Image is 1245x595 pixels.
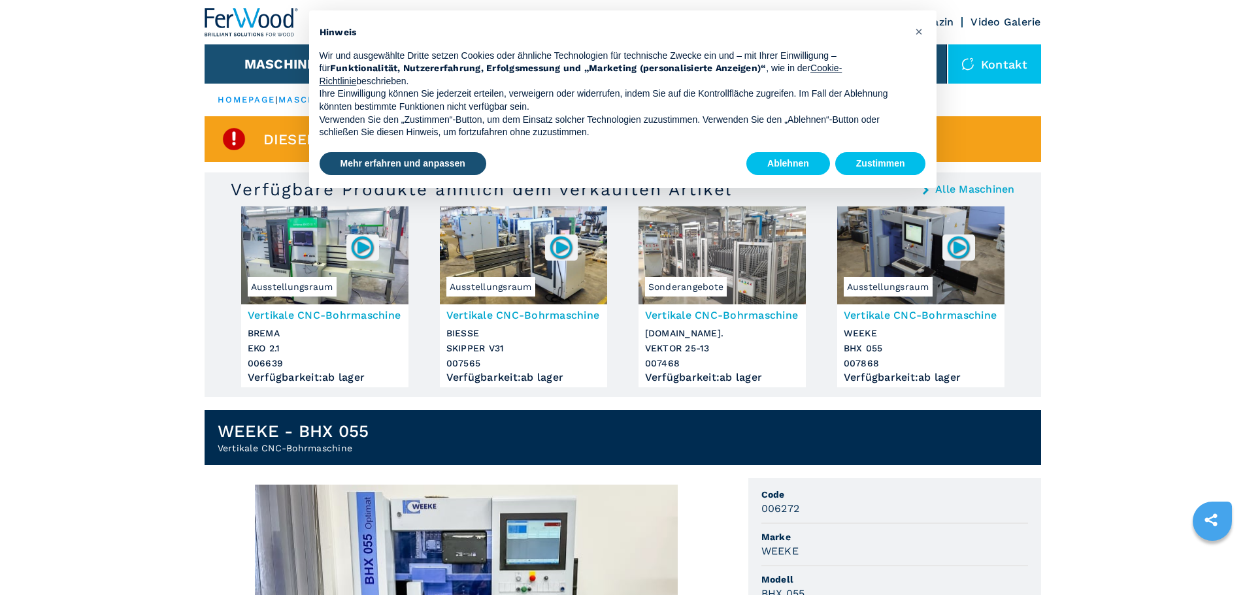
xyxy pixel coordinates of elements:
[844,308,998,323] h3: Vertikale CNC-Bohrmaschine
[320,26,905,39] h2: Hinweis
[639,206,806,387] a: Vertikale CNC-Bohrmaschine Bre.Ma. VEKTOR 25-13SonderangeboteVertikale CNC-Bohrmaschine[DOMAIN_NA...
[446,374,601,381] div: Verfügbarkeit : ab lager
[746,152,830,176] button: Ablehnen
[844,277,933,297] span: Ausstellungsraum
[446,326,601,371] h3: BIESSE SKIPPER V31 007565
[218,421,369,442] h1: WEEKE - BHX 055
[218,95,276,105] a: HOMEPAGE
[320,50,905,88] p: Wir und ausgewählte Dritte setzen Cookies oder ähnliche Technologien für technische Zwecke ein un...
[320,88,905,113] p: Ihre Einwilligung können Sie jederzeit erteilen, verweigern oder widerrufen, indem Sie auf die Ko...
[241,206,408,304] img: Vertikale CNC-Bohrmaschine BREMA EKO 2.1
[761,501,800,516] h3: 006272
[218,442,369,455] h2: Vertikale CNC-Bohrmaschine
[761,543,799,558] h3: WEEKE
[909,21,930,42] button: Schließen Sie diesen Hinweis
[837,206,1004,387] a: Vertikale CNC-Bohrmaschine WEEKE BHX 055Ausstellungsraum007868Vertikale CNC-BohrmaschineWEEKEBHX ...
[844,374,998,381] div: Verfügbarkeit : ab lager
[320,152,486,176] button: Mehr erfahren und anpassen
[915,24,923,39] span: ×
[645,326,799,371] h3: [DOMAIN_NAME]. VEKTOR 25-13 007468
[645,374,799,381] div: Verfügbarkeit : ab lager
[446,277,535,297] span: Ausstellungsraum
[645,277,727,297] span: Sonderangebote
[440,206,607,304] img: Vertikale CNC-Bohrmaschine BIESSE SKIPPER V31
[761,573,1028,586] span: Modell
[320,114,905,139] p: Verwenden Sie den „Zustimmen“-Button, um dem Einsatz solcher Technologien zuzustimmen. Verwenden ...
[961,57,974,71] img: Kontakt
[639,206,806,304] img: Vertikale CNC-Bohrmaschine Bre.Ma. VEKTOR 25-13
[248,326,402,371] h3: BREMA EKO 2.1 006639
[761,488,1028,501] span: Code
[350,234,375,260] img: 006639
[231,179,732,200] h3: Verfügbare Produkte ähnlich dem verkauften Artikel
[837,206,1004,304] img: Vertikale CNC-Bohrmaschine WEEKE BHX 055
[946,234,971,260] img: 007868
[948,44,1041,84] div: Kontakt
[241,206,408,387] a: Vertikale CNC-Bohrmaschine BREMA EKO 2.1Ausstellungsraum006639Vertikale CNC-BohrmaschineBREMAEKO ...
[320,63,842,86] a: Cookie-Richtlinie
[548,234,574,260] img: 007565
[244,56,326,72] button: Maschinen
[275,95,278,105] span: |
[1189,536,1235,585] iframe: Chat
[221,126,247,152] img: SoldProduct
[971,16,1040,28] a: Video Galerie
[761,530,1028,543] span: Marke
[1195,504,1227,536] a: sharethis
[935,184,1015,195] a: Alle Maschinen
[248,374,402,381] div: Verfügbarkeit : ab lager
[844,326,998,371] h3: WEEKE BHX 055 007868
[263,132,556,147] span: Dieser Artikel ist bereits verkauft
[248,308,402,323] h3: Vertikale CNC-Bohrmaschine
[440,206,607,387] a: Vertikale CNC-Bohrmaschine BIESSE SKIPPER V31Ausstellungsraum007565Vertikale CNC-BohrmaschineBIES...
[248,277,337,297] span: Ausstellungsraum
[278,95,342,105] a: maschinen
[446,308,601,323] h3: Vertikale CNC-Bohrmaschine
[205,8,299,37] img: Ferwood
[645,308,799,323] h3: Vertikale CNC-Bohrmaschine
[835,152,926,176] button: Zustimmen
[330,63,767,73] strong: Funktionalität, Nutzererfahrung, Erfolgsmessung und „Marketing (personalisierte Anzeigen)“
